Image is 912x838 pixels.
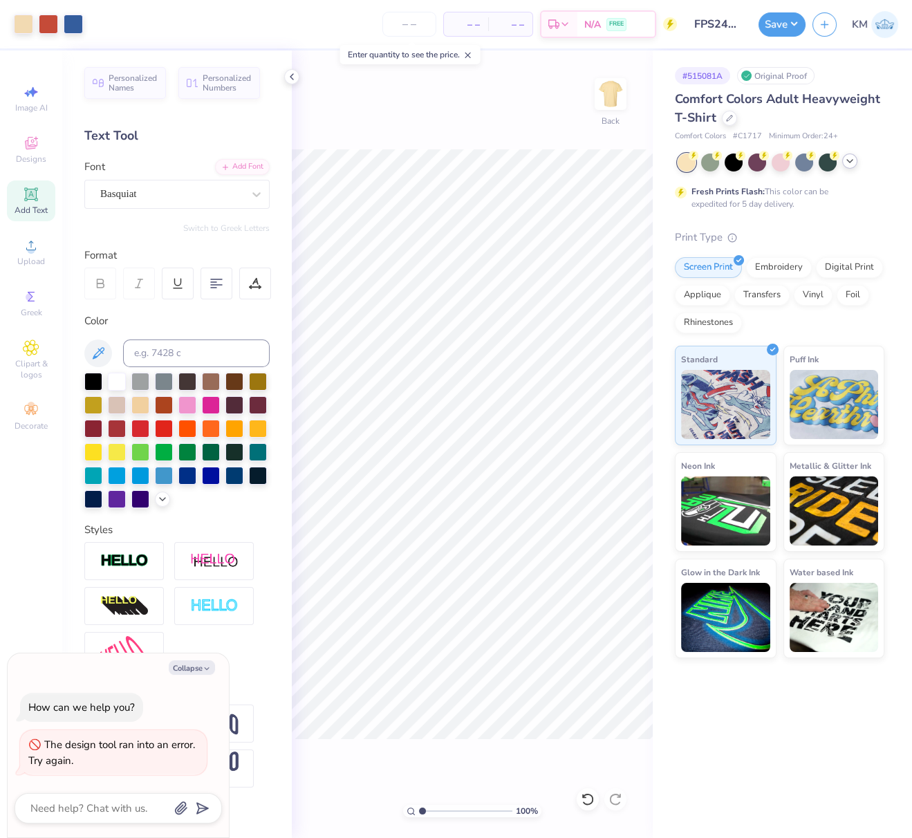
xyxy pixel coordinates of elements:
div: Styles [84,522,270,538]
span: Water based Ink [790,565,853,579]
span: Upload [17,256,45,267]
span: KM [852,17,868,32]
img: Stroke [100,553,149,569]
div: Embroidery [746,257,812,278]
div: Enter quantity to see the price. [340,45,481,64]
span: Neon Ink [681,458,715,473]
span: Puff Ink [790,352,819,366]
span: Minimum Order: 24 + [769,131,838,142]
span: – – [452,17,480,32]
img: Water based Ink [790,583,879,652]
span: N/A [584,17,601,32]
span: 100 % [516,805,538,817]
div: Format [84,248,271,263]
img: Standard [681,370,770,439]
div: This color can be expedited for 5 day delivery. [691,185,862,210]
strong: Fresh Prints Flash: [691,186,765,197]
button: Collapse [169,660,215,675]
span: Add Text [15,205,48,216]
span: Comfort Colors [675,131,726,142]
img: Neon Ink [681,476,770,546]
a: KM [852,11,898,38]
img: Glow in the Dark Ink [681,583,770,652]
span: Personalized Names [109,73,158,93]
div: Back [602,115,620,127]
button: Switch to Greek Letters [183,223,270,234]
div: Rhinestones [675,313,742,333]
span: FREE [609,19,624,29]
span: # C1717 [733,131,762,142]
div: Text Tool [84,127,270,145]
div: Screen Print [675,257,742,278]
span: Clipart & logos [7,358,55,380]
span: Decorate [15,420,48,431]
img: Katrina Mae Mijares [871,11,898,38]
div: Add Font [215,159,270,175]
div: How can we help you? [28,700,135,714]
button: Save [759,12,806,37]
span: Glow in the Dark Ink [681,565,760,579]
div: Vinyl [794,285,832,306]
div: Digital Print [816,257,883,278]
input: – – [382,12,436,37]
div: The design tool ran into an error. Try again. [28,738,195,767]
div: Print Type [675,230,884,245]
img: Back [597,80,624,108]
div: # 515081A [675,67,730,84]
img: Puff Ink [790,370,879,439]
span: Personalized Numbers [203,73,252,93]
span: Image AI [15,102,48,113]
img: Metallic & Glitter Ink [790,476,879,546]
span: Designs [16,153,46,165]
span: Standard [681,352,718,366]
span: Greek [21,307,42,318]
input: Untitled Design [684,10,752,38]
span: Comfort Colors Adult Heavyweight T-Shirt [675,91,880,126]
label: Font [84,159,105,175]
img: 3d Illusion [100,595,149,617]
div: Applique [675,285,730,306]
div: Foil [837,285,869,306]
span: – – [496,17,524,32]
div: Transfers [734,285,790,306]
img: Negative Space [190,598,239,614]
span: Metallic & Glitter Ink [790,458,871,473]
div: Original Proof [737,67,815,84]
input: e.g. 7428 c [123,339,270,367]
img: Free Distort [100,636,149,666]
img: Shadow [190,552,239,570]
div: Color [84,313,270,329]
